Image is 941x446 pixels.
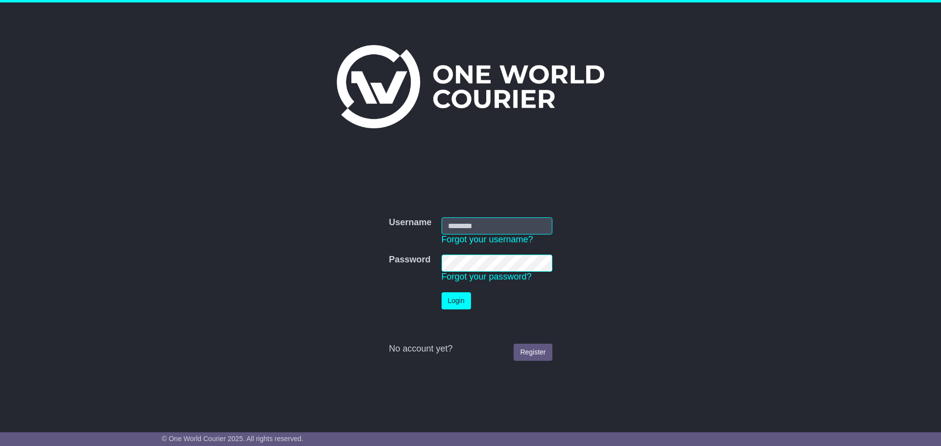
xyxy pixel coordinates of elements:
button: Login [442,292,471,309]
label: Password [389,255,430,265]
span: © One World Courier 2025. All rights reserved. [162,435,303,443]
a: Forgot your password? [442,272,532,282]
a: Forgot your username? [442,235,533,244]
a: Register [514,344,552,361]
img: One World [337,45,604,128]
label: Username [389,217,431,228]
div: No account yet? [389,344,552,354]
